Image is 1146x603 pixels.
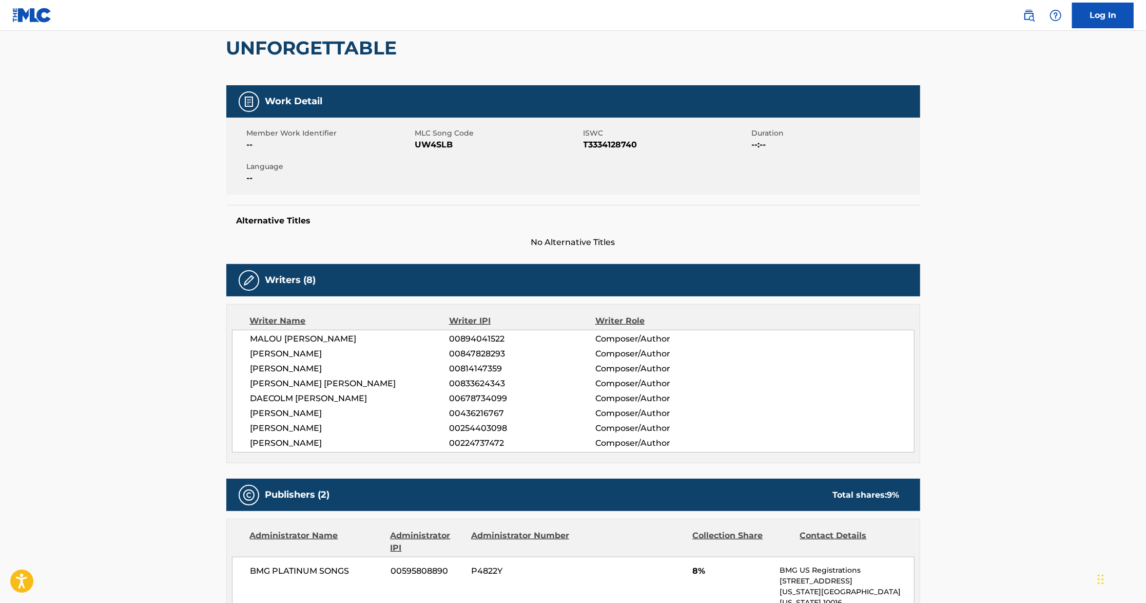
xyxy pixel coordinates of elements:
[833,489,900,501] div: Total shares:
[887,490,900,500] span: 9 %
[800,530,900,554] div: Contact Details
[595,348,728,360] span: Composer/Author
[471,565,571,577] span: P4822Y
[449,422,595,435] span: 00254403098
[415,139,581,151] span: UW4SLB
[415,128,581,139] span: MLC Song Code
[449,348,595,360] span: 00847828293
[226,236,920,249] span: No Alternative Titles
[595,422,728,435] span: Composer/Author
[595,378,728,390] span: Composer/Author
[595,437,728,449] span: Composer/Author
[250,348,450,360] span: [PERSON_NAME]
[243,96,255,108] img: Work Detail
[247,139,413,151] span: --
[250,437,450,449] span: [PERSON_NAME]
[265,96,323,107] h5: Work Detail
[692,530,792,554] div: Collection Share
[449,407,595,420] span: 00436216767
[584,128,749,139] span: ISWC
[237,216,910,226] h5: Alternative Titles
[247,128,413,139] span: Member Work Identifier
[250,363,450,375] span: [PERSON_NAME]
[12,8,52,23] img: MLC Logo
[1045,5,1066,26] div: Help
[250,378,450,390] span: [PERSON_NAME] [PERSON_NAME]
[250,333,450,345] span: MALOU [PERSON_NAME]
[1072,3,1134,28] a: Log In
[595,315,728,327] div: Writer Role
[243,489,255,501] img: Publishers
[595,407,728,420] span: Composer/Author
[250,392,450,405] span: DAECOLM [PERSON_NAME]
[449,333,595,345] span: 00894041522
[595,333,728,345] span: Composer/Author
[449,315,595,327] div: Writer IPI
[692,565,772,577] span: 8%
[752,128,918,139] span: Duration
[391,565,463,577] span: 00595808890
[1050,9,1062,22] img: help
[250,530,383,554] div: Administrator Name
[250,407,450,420] span: [PERSON_NAME]
[1023,9,1035,22] img: search
[243,274,255,287] img: Writers
[1095,554,1146,603] iframe: Chat Widget
[584,139,749,151] span: T3334128740
[595,363,728,375] span: Composer/Author
[265,489,330,501] h5: Publishers (2)
[1098,564,1104,595] div: Drag
[247,172,413,184] span: --
[250,422,450,435] span: [PERSON_NAME]
[449,363,595,375] span: 00814147359
[391,530,463,554] div: Administrator IPI
[226,36,402,60] h2: UNFORGETTABLE
[752,139,918,151] span: --:--
[780,576,914,587] p: [STREET_ADDRESS]
[265,274,316,286] h5: Writers (8)
[471,530,571,554] div: Administrator Number
[780,565,914,576] p: BMG US Registrations
[250,315,450,327] div: Writer Name
[250,565,383,577] span: BMG PLATINUM SONGS
[247,161,413,172] span: Language
[449,437,595,449] span: 00224737472
[595,392,728,405] span: Composer/Author
[449,378,595,390] span: 00833624343
[1019,5,1039,26] a: Public Search
[449,392,595,405] span: 00678734099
